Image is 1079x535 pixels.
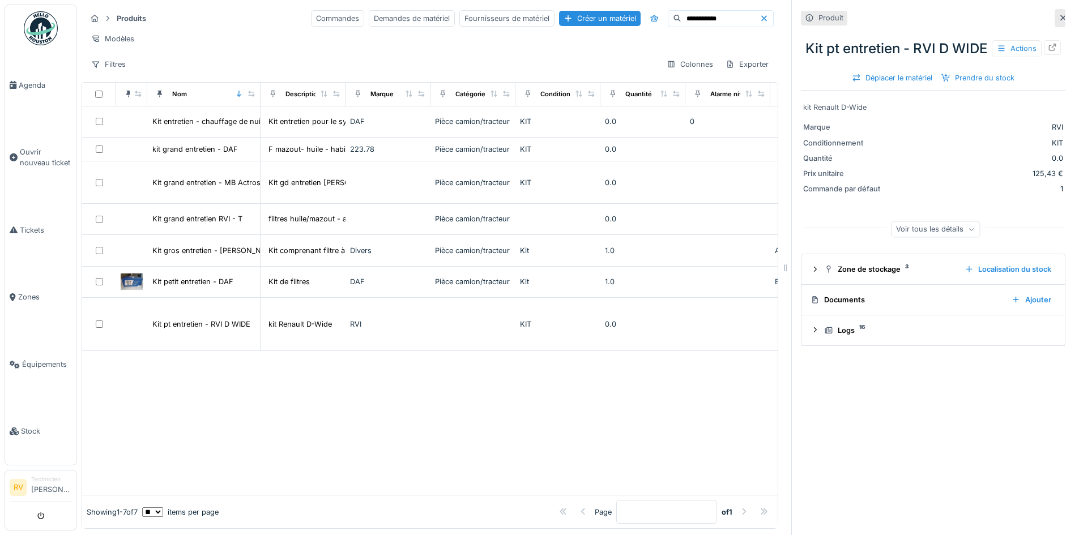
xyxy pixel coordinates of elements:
a: Agenda [5,52,76,119]
div: 0.0 [605,116,681,127]
div: Kit petit entretien - DAF [152,276,233,287]
strong: of 1 [722,507,732,517]
div: Description [285,89,321,99]
div: Marque [803,122,888,132]
div: 1.0 [605,245,681,256]
div: Kit gros entretien - [PERSON_NAME] [152,245,280,256]
div: DAF [350,276,426,287]
div: Kit comprenant filtre à air E361L01 + huile E18... [268,245,432,256]
div: KIT [893,138,1063,148]
div: F mazout- huile - habitable -préfiltre mazout -... [268,144,434,155]
summary: Logs16 [806,320,1060,341]
div: Fournisseurs de matériel [459,10,555,27]
div: 0.0 [893,153,1063,164]
div: Kit pt entretien - RVI D WIDE [801,34,1065,63]
img: Kit petit entretien - DAF [121,273,143,290]
div: KIT [520,144,596,155]
div: Demandes de matériel [369,10,455,27]
div: Kit de filtres [268,276,310,287]
summary: Zone de stockage3Localisation du stock [806,259,1060,280]
div: RVI [350,319,426,329]
div: Atego [775,245,851,256]
div: Nom [172,89,187,99]
div: Kit entretien - chauffage de nuit [152,116,263,127]
div: Exporter [720,56,774,72]
div: 125,43 € [893,168,1063,179]
div: Actions [992,40,1042,57]
div: 0.0 [605,177,681,188]
a: RV Technicien[PERSON_NAME] [10,475,72,502]
div: Colonnes [662,56,718,72]
span: Équipements [22,359,72,370]
div: Pièce camion/tracteur [435,144,511,155]
div: Créer un matériel [559,11,641,26]
div: Technicien [31,475,72,483]
div: Déplacer le matériel [847,70,937,85]
div: Kit gd entretien [PERSON_NAME] [268,177,384,188]
div: Pièce camion/tracteur [435,276,511,287]
div: Kit entretien pour le système de chauffage de nuit [268,116,441,127]
div: Voir tous les détails [891,221,980,237]
div: Kit [520,245,596,256]
div: 0.0 [605,213,681,224]
div: Ajouter [1007,292,1056,307]
div: kit Renault D-Wide [268,319,332,329]
div: Documents [811,294,1003,305]
div: 0.0 [605,144,681,155]
div: Alarme niveau bas [710,89,767,99]
div: Prendre du stock [937,70,1019,85]
span: Ouvrir nouveau ticket [20,147,72,168]
div: Logs [824,325,1051,336]
div: Quantité [625,89,652,99]
div: Localisation du stock [960,262,1056,277]
div: Marque [370,89,394,99]
div: kit Renault D-Wide [803,102,1063,113]
div: Kit grand entretien RVI - T [152,213,242,224]
a: Tickets [5,196,76,264]
div: Zone de stockage [824,264,956,275]
div: Conditionnement [540,89,594,99]
div: KIT [520,319,596,329]
div: Kit grand entretien - MB Actros/Antos [152,177,284,188]
strong: Produits [112,13,151,24]
div: Produit [818,12,843,23]
div: kit grand entretien - DAF [152,144,238,155]
span: Tickets [20,225,72,236]
div: ENT-DAF-PT [775,276,851,287]
div: 1.0 [605,276,681,287]
div: filtres huile/mazout - air - habitacle [268,213,390,224]
div: Kit pt entretien - RVI D WIDE [152,319,250,329]
div: Catégorie [455,89,485,99]
div: Quantité [803,153,888,164]
div: 1 [893,183,1063,194]
div: Pièce camion/tracteur [435,213,511,224]
a: Zones [5,264,76,331]
div: Commande par défaut [803,183,888,194]
div: Prix unitaire [803,168,888,179]
a: Stock [5,398,76,465]
div: 0 [690,116,766,127]
div: Pièce camion/tracteur [435,245,511,256]
div: KIT [520,177,596,188]
div: Commandes [311,10,364,27]
div: KIT [520,116,596,127]
div: Filtres [86,56,131,72]
span: Agenda [19,80,72,91]
li: RV [10,479,27,496]
div: Conditionnement [803,138,888,148]
span: Stock [21,426,72,436]
div: Divers [350,245,426,256]
div: Showing 1 - 7 of 7 [87,507,138,517]
div: Modèles [86,31,139,47]
div: Page [595,507,612,517]
div: Pièce camion/tracteur [435,177,511,188]
div: RVI [893,122,1063,132]
span: Zones [18,292,72,302]
a: Ouvrir nouveau ticket [5,119,76,197]
a: Équipements [5,331,76,398]
li: [PERSON_NAME] [31,475,72,499]
img: Badge_color-CXgf-gQk.svg [24,11,58,45]
div: DAF [350,116,426,127]
summary: DocumentsAjouter [806,289,1060,310]
div: 223.78 [350,144,426,155]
